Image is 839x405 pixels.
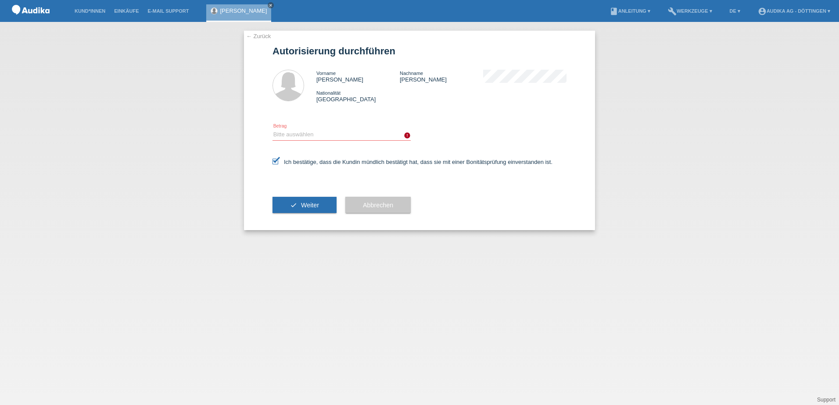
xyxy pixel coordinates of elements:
a: Support [817,397,835,403]
a: bookAnleitung ▾ [605,8,655,14]
a: [PERSON_NAME] [220,7,267,14]
a: POS — MF Group [9,17,53,24]
i: error [404,132,411,139]
div: [PERSON_NAME] [316,70,400,83]
button: check Weiter [272,197,337,213]
span: Nationalität [316,90,341,96]
i: book [610,7,618,16]
span: Abbrechen [363,202,393,209]
a: Einkäufe [110,8,143,14]
a: Kund*innen [70,8,110,14]
i: account_circle [758,7,767,16]
a: DE ▾ [725,8,745,14]
div: [PERSON_NAME] [400,70,483,83]
button: Abbrechen [345,197,411,213]
a: ← Zurück [246,33,271,39]
a: buildWerkzeuge ▾ [663,8,717,14]
a: E-Mail Support [143,8,194,14]
i: close [269,3,273,7]
a: close [268,2,274,8]
span: Weiter [301,202,319,209]
h1: Autorisierung durchführen [272,46,567,57]
i: build [668,7,677,16]
a: account_circleAudika AG - Döttingen ▾ [753,8,835,14]
span: Vorname [316,71,336,76]
div: [GEOGRAPHIC_DATA] [316,89,400,103]
span: Nachname [400,71,423,76]
label: Ich bestätige, dass die Kundin mündlich bestätigt hat, dass sie mit einer Bonitätsprüfung einvers... [272,159,552,165]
